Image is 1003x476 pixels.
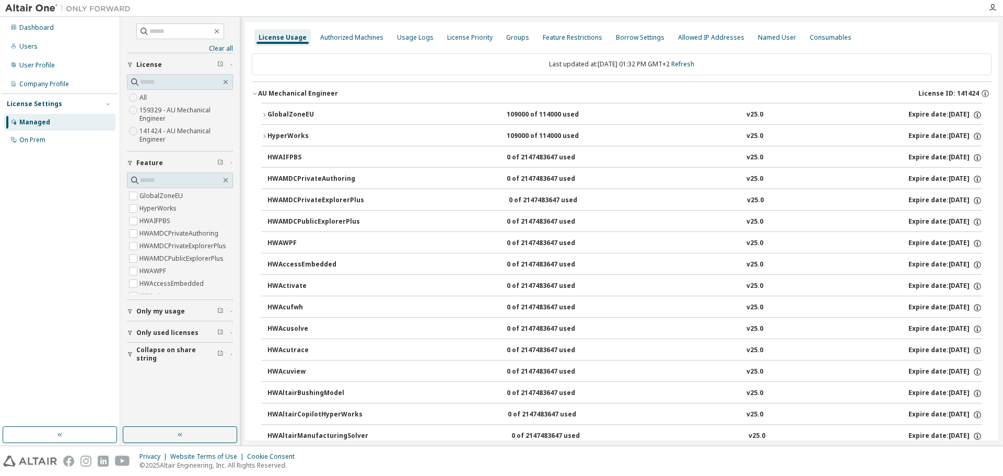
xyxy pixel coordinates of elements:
button: HWAcuview0 of 2147483647 usedv25.0Expire date:[DATE] [267,361,982,384]
div: v25.0 [747,324,763,334]
button: Only used licenses [127,321,233,344]
span: Feature [136,159,163,167]
button: HWAcusolve0 of 2147483647 usedv25.0Expire date:[DATE] [267,318,982,341]
button: HWAltairCopilotHyperWorks0 of 2147483647 usedv25.0Expire date:[DATE] [267,403,982,426]
div: v25.0 [747,389,763,398]
div: HWAMDCPublicExplorerPlus [267,217,361,227]
button: HWAIFPBS0 of 2147483647 usedv25.0Expire date:[DATE] [267,146,982,169]
div: Usage Logs [397,33,434,42]
label: HWAMDCPrivateExplorerPlus [139,240,228,252]
div: 0 of 2147483647 used [511,432,605,441]
label: 141424 - AU Mechanical Engineer [139,125,233,146]
div: Expire date: [DATE] [908,282,982,291]
button: HWAcufwh0 of 2147483647 usedv25.0Expire date:[DATE] [267,296,982,319]
div: Website Terms of Use [170,452,247,461]
div: HWAltairCopilotHyperWorks [267,410,363,420]
div: Named User [758,33,796,42]
div: HWActivate [267,282,361,291]
span: Collapse on share string [136,346,217,363]
div: Feature Restrictions [543,33,602,42]
div: Managed [19,118,50,126]
button: GlobalZoneEU109000 of 114000 usedv25.0Expire date:[DATE] [261,103,982,126]
img: altair_logo.svg [3,456,57,467]
label: 159329 - AU Mechanical Engineer [139,104,233,125]
div: 0 of 2147483647 used [508,410,602,420]
div: Privacy [139,452,170,461]
div: v25.0 [747,132,763,141]
a: Refresh [671,60,694,68]
button: Only my usage [127,300,233,323]
div: v25.0 [747,110,763,120]
div: Expire date: [DATE] [908,346,982,355]
button: HWAMDCPublicExplorerPlus0 of 2147483647 usedv25.0Expire date:[DATE] [267,211,982,234]
img: instagram.svg [80,456,91,467]
p: © 2025 Altair Engineering, Inc. All Rights Reserved. [139,461,301,470]
span: License ID: 141424 [918,89,979,98]
div: HWAMDCPrivateAuthoring [267,175,361,184]
span: Clear filter [217,350,224,358]
a: Clear all [127,44,233,53]
div: Expire date: [DATE] [908,410,982,420]
div: Expire date: [DATE] [908,153,982,162]
div: Expire date: [DATE] [908,260,982,270]
label: HWAMDCPrivateAuthoring [139,227,220,240]
div: HWAWPF [267,239,361,248]
div: Expire date: [DATE] [908,132,982,141]
div: HWAcuview [267,367,361,377]
div: Expire date: [DATE] [908,239,982,248]
button: License [127,53,233,76]
button: HWActivate0 of 2147483647 usedv25.0Expire date:[DATE] [267,275,982,298]
label: HWAIFPBS [139,215,172,227]
div: v25.0 [747,303,763,312]
div: v25.0 [747,367,763,377]
div: v25.0 [749,432,765,441]
div: Cookie Consent [247,452,301,461]
span: Only used licenses [136,329,199,337]
button: HWAMDCPrivateAuthoring0 of 2147483647 usedv25.0Expire date:[DATE] [267,168,982,191]
div: HWAltairBushingModel [267,389,361,398]
div: HWAMDCPrivateExplorerPlus [267,196,364,205]
span: Clear filter [217,159,224,167]
div: 109000 of 114000 used [507,132,601,141]
button: Collapse on share string [127,343,233,366]
label: GlobalZoneEU [139,190,185,202]
button: HWAWPF0 of 2147483647 usedv25.0Expire date:[DATE] [267,232,982,255]
div: 0 of 2147483647 used [507,239,601,248]
div: Company Profile [19,80,69,88]
span: Clear filter [217,307,224,316]
div: v25.0 [747,410,763,420]
div: Groups [506,33,529,42]
button: HWAltairManufacturingSolver0 of 2147483647 usedv25.0Expire date:[DATE] [267,425,982,448]
img: youtube.svg [115,456,130,467]
div: Expire date: [DATE] [908,324,982,334]
label: HWAMDCPublicExplorerPlus [139,252,226,265]
button: HWAcutrace0 of 2147483647 usedv25.0Expire date:[DATE] [267,339,982,362]
div: Expire date: [DATE] [908,175,982,184]
div: HWAltairManufacturingSolver [267,432,368,441]
div: v25.0 [747,196,764,205]
div: 0 of 2147483647 used [507,367,601,377]
img: facebook.svg [63,456,74,467]
div: 0 of 2147483647 used [507,260,601,270]
button: HWAccessEmbedded0 of 2147483647 usedv25.0Expire date:[DATE] [267,253,982,276]
img: Altair One [5,3,136,14]
div: License Priority [447,33,493,42]
div: License Usage [259,33,307,42]
div: v25.0 [747,346,763,355]
div: v25.0 [747,282,763,291]
button: Feature [127,152,233,175]
button: HyperWorks109000 of 114000 usedv25.0Expire date:[DATE] [261,125,982,148]
label: All [139,91,149,104]
div: Authorized Machines [320,33,383,42]
div: v25.0 [747,175,763,184]
img: linkedin.svg [98,456,109,467]
div: Last updated at: [DATE] 01:32 PM GMT+2 [252,53,992,75]
div: 0 of 2147483647 used [507,303,601,312]
div: 0 of 2147483647 used [507,217,601,227]
div: Dashboard [19,24,54,32]
div: Expire date: [DATE] [908,303,982,312]
button: HWAltairBushingModel0 of 2147483647 usedv25.0Expire date:[DATE] [267,382,982,405]
div: Expire date: [DATE] [908,110,982,120]
button: HWAMDCPrivateExplorerPlus0 of 2147483647 usedv25.0Expire date:[DATE] [267,189,982,212]
div: User Profile [19,61,55,69]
